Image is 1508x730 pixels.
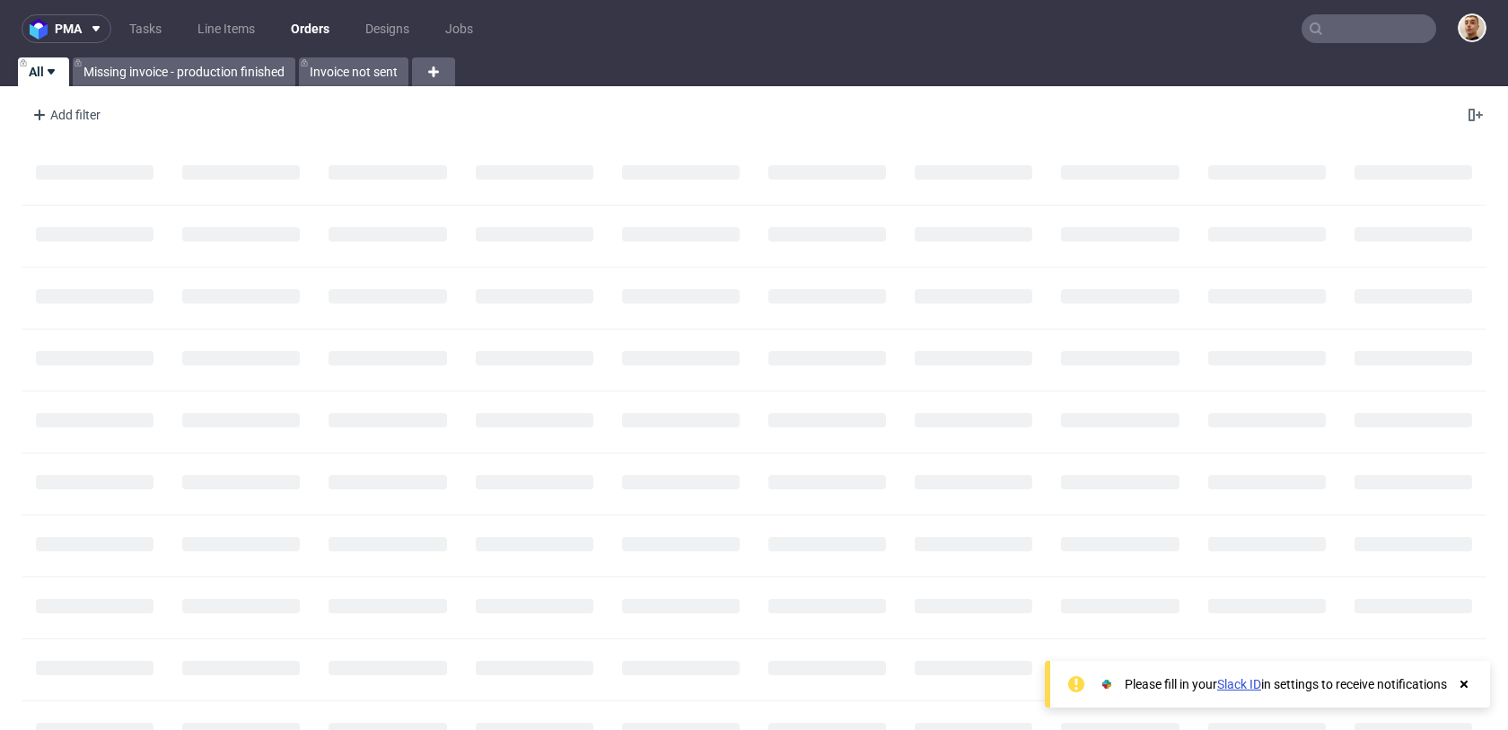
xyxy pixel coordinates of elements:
[434,14,484,43] a: Jobs
[22,14,111,43] button: pma
[118,14,172,43] a: Tasks
[187,14,266,43] a: Line Items
[280,14,340,43] a: Orders
[1460,15,1485,40] img: Bartłomiej Leśniczuk
[1098,675,1116,693] img: Slack
[1217,677,1261,691] a: Slack ID
[299,57,408,86] a: Invoice not sent
[73,57,295,86] a: Missing invoice - production finished
[30,19,55,40] img: logo
[355,14,420,43] a: Designs
[18,57,69,86] a: All
[25,101,104,129] div: Add filter
[55,22,82,35] span: pma
[1125,675,1447,693] div: Please fill in your in settings to receive notifications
